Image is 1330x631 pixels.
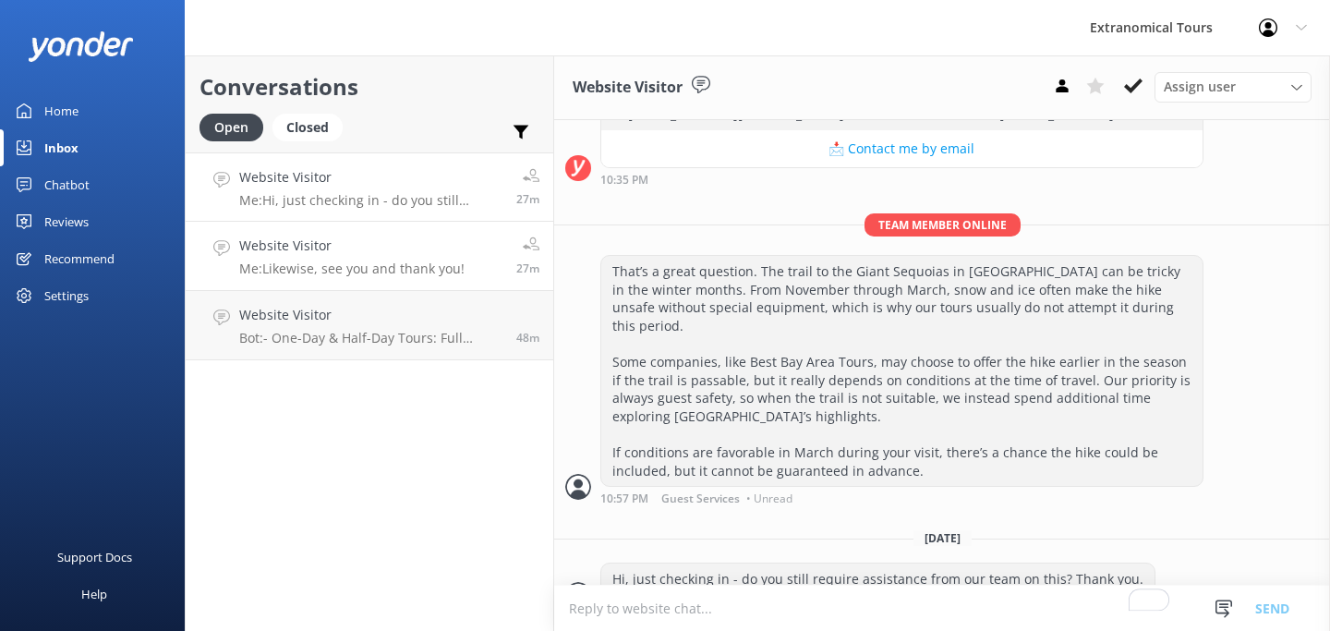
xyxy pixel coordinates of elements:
[601,130,1203,167] button: 📩 Contact me by email
[239,261,465,277] p: Me: Likewise, see you and thank you!
[746,493,792,504] span: • Unread
[57,539,132,576] div: Support Docs
[661,493,740,504] span: Guest Services
[601,256,1203,486] div: That’s a great question. The trail to the Giant Sequoias in [GEOGRAPHIC_DATA] can be tricky in th...
[186,222,553,291] a: Website VisitorMe:Likewise, see you and thank you!27m
[239,167,502,188] h4: Website Visitor
[516,191,539,207] span: Sep 02 2025 03:34pm (UTC -07:00) America/Tijuana
[186,152,553,222] a: Website VisitorMe:Hi, just checking in - do you still require assistance from our team on this? T...
[1155,72,1312,102] div: Assign User
[44,240,115,277] div: Recommend
[913,530,972,546] span: [DATE]
[272,116,352,137] a: Closed
[600,493,648,504] strong: 10:57 PM
[44,277,89,314] div: Settings
[44,166,90,203] div: Chatbot
[239,236,465,256] h4: Website Visitor
[600,491,1203,504] div: Sep 02 2025 07:57am (UTC -07:00) America/Tijuana
[516,261,539,276] span: Sep 02 2025 03:33pm (UTC -07:00) America/Tijuana
[44,129,79,166] div: Inbox
[199,114,263,141] div: Open
[573,76,683,100] h3: Website Visitor
[864,213,1021,237] span: Team member online
[28,31,134,62] img: yonder-white-logo.png
[239,192,502,209] p: Me: Hi, just checking in - do you still require assistance from our team on this? Thank you.
[600,173,1203,186] div: Sep 02 2025 07:35am (UTC -07:00) America/Tijuana
[601,564,1155,595] div: Hi, just checking in - do you still require assistance from our team on this? Thank you.
[199,69,539,104] h2: Conversations
[239,330,502,346] p: Bot: - One-Day & Half-Day Tours: Full refund if canceled more than 24 hours in advance; no refund...
[600,175,648,186] strong: 10:35 PM
[199,116,272,137] a: Open
[1164,77,1236,97] span: Assign user
[186,291,553,360] a: Website VisitorBot:- One-Day & Half-Day Tours: Full refund if canceled more than 24 hours in adva...
[44,92,79,129] div: Home
[81,576,107,613] div: Help
[44,203,89,240] div: Reviews
[554,586,1330,631] textarea: To enrich screen reader interactions, please activate Accessibility in Grammarly extension settings
[516,330,539,346] span: Sep 02 2025 03:13pm (UTC -07:00) America/Tijuana
[272,114,343,141] div: Closed
[239,305,502,325] h4: Website Visitor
